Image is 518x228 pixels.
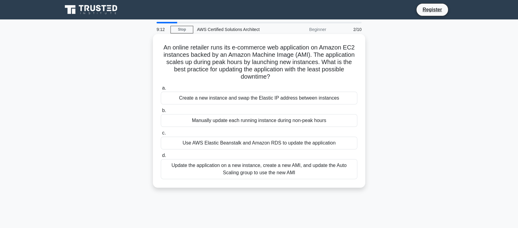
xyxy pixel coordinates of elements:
div: Create a new instance and swap the Elastic IP address between instances [161,92,357,104]
span: c. [162,130,166,135]
div: 2/10 [330,23,365,36]
div: Update the application on a new instance, create a new AMI, and update the Auto Scaling group to ... [161,159,357,179]
a: Register [419,6,446,13]
div: AWS Certified Solutions Architect [193,23,277,36]
div: Use AWS Elastic Beanstalk and Amazon RDS to update the application [161,137,357,149]
a: Stop [170,26,193,33]
span: a. [162,85,166,90]
div: Beginner [277,23,330,36]
div: 9:12 [153,23,170,36]
span: d. [162,153,166,158]
div: Manually update each running instance during non-peak hours [161,114,357,127]
span: b. [162,108,166,113]
h5: An online retailer runs its e-commerce web application on Amazon EC2 instances backed by an Amazo... [160,44,358,81]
